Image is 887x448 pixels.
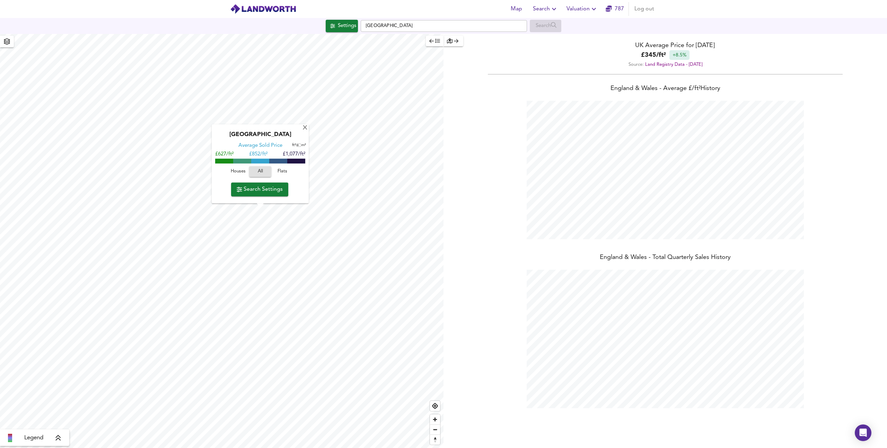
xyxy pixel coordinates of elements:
span: Map [508,4,525,14]
div: Source: [443,60,887,69]
button: Flats [271,167,293,177]
div: England & Wales - Total Quarterly Sales History [443,253,887,263]
div: England & Wales - Average £/ ft² History [443,84,887,94]
button: Search Settings [231,182,288,196]
button: Zoom in [430,414,440,424]
button: Find my location [430,401,440,411]
span: ft² [292,144,296,147]
img: logo [230,4,296,14]
span: Search Settings [237,185,283,194]
div: Click to configure Search Settings [326,20,358,32]
button: Reset bearing to north [430,434,440,445]
button: Valuation [564,2,601,16]
span: m² [301,144,306,147]
span: Legend [24,434,43,442]
button: All [249,167,271,177]
span: £1,077/ft² [283,152,305,157]
button: Log out [632,2,657,16]
div: Average Sold Price [238,143,282,150]
div: Open Intercom Messenger [855,424,871,441]
span: Valuation [567,4,598,14]
b: £ 345 / ft² [641,51,666,60]
a: 787 [606,4,624,14]
input: Enter a location... [361,20,527,32]
div: +8.5% [669,50,690,60]
span: Houses [229,168,247,176]
span: £627/ft² [215,152,234,157]
a: Land Registry Data - [DATE] [645,62,702,67]
button: Houses [227,167,249,177]
div: UK Average Price for [DATE] [443,41,887,50]
button: Search [530,2,561,16]
span: £ 852/ft² [249,152,267,157]
div: Settings [338,21,356,30]
span: Log out [634,4,654,14]
div: [GEOGRAPHIC_DATA] [215,132,305,143]
span: All [253,168,268,176]
div: X [302,125,308,132]
button: Zoom out [430,424,440,434]
span: Flats [273,168,292,176]
button: Map [505,2,527,16]
button: Settings [326,20,358,32]
div: Enable a Source before running a Search [530,20,561,32]
span: Search [533,4,558,14]
button: 787 [604,2,626,16]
